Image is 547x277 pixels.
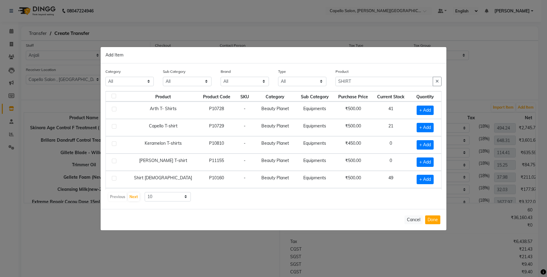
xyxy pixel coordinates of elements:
td: - [235,171,254,188]
span: + Add [417,157,434,167]
td: Equipments [296,154,333,171]
th: Current Stock [373,91,409,102]
label: Type [278,69,286,74]
td: 41 [373,102,409,119]
td: P10160 [198,171,235,188]
span: + Add [417,140,434,150]
td: P10159 [198,188,235,205]
td: [PERSON_NAME] T-shirt [128,154,198,171]
label: Product [335,69,349,74]
td: P11155 [198,154,235,171]
td: ₹500.00 [334,119,373,136]
td: 49 [373,171,409,188]
label: Brand [221,69,231,74]
th: Category [254,91,296,102]
td: ₹500.00 [334,171,373,188]
td: Arth T- Shirts [128,102,198,119]
td: ₹500.00 [334,102,373,119]
td: Beauty Planet [254,154,296,171]
td: - [235,136,254,154]
td: Equipments [296,171,333,188]
td: Capello T-shirt [128,119,198,136]
td: - [235,119,254,136]
td: Beauty Planet [254,102,296,119]
td: 21 [373,119,409,136]
td: Shirt [DEMOGRAPHIC_DATA] [128,188,198,205]
td: Beauty Planet [254,136,296,154]
button: Next [128,193,139,201]
td: Equipments [296,119,333,136]
span: Purchase Price [338,94,368,100]
span: + Add [417,175,434,184]
th: Sub Category [296,91,333,102]
label: Sub Category [163,69,185,74]
th: SKU [235,91,254,102]
td: 0 [373,136,409,154]
td: Keramelon T-shirts [128,136,198,154]
th: Product [128,91,198,102]
td: 20 [373,188,409,205]
td: Equipments [296,136,333,154]
td: - [235,102,254,119]
td: ₹450.00 [334,136,373,154]
td: Beauty Planet [254,188,296,205]
td: ₹500.00 [334,154,373,171]
span: + Add [417,106,434,115]
td: Beauty Planet [254,119,296,136]
td: 0 [373,154,409,171]
label: Category [105,69,121,74]
button: Cancel [404,215,423,224]
td: P10729 [198,119,235,136]
td: Equipments [296,102,333,119]
input: Search or Scan Product [335,77,433,86]
td: ₹500.00 [334,188,373,205]
th: Product Code [198,91,235,102]
td: P10728 [198,102,235,119]
td: Shirt [DEMOGRAPHIC_DATA] [128,171,198,188]
div: Add Item [101,47,446,63]
td: - [235,188,254,205]
button: Done [425,215,440,224]
th: Quantity [409,91,441,102]
td: Equipments [296,188,333,205]
td: P10810 [198,136,235,154]
td: Beauty Planet [254,171,296,188]
span: + Add [417,123,434,132]
td: - [235,154,254,171]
